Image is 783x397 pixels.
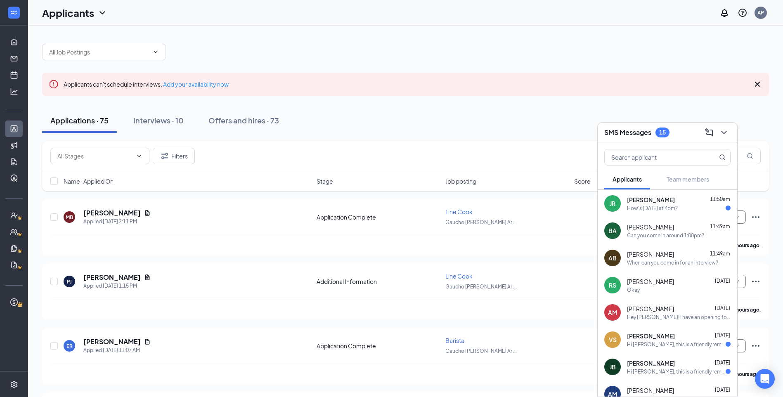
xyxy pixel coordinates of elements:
svg: Cross [752,79,762,89]
svg: MagnifyingGlass [719,154,726,161]
div: When can you come in for an interview? [627,259,718,266]
svg: QuestionInfo [738,8,748,18]
div: Application Complete [317,342,440,350]
div: Interviews · 10 [133,115,184,125]
h5: [PERSON_NAME] [83,337,141,346]
div: AP [757,9,764,16]
div: Applied [DATE] 2:11 PM [83,217,151,226]
button: ChevronDown [717,126,731,139]
svg: ChevronDown [97,8,107,18]
span: Job posting [445,177,476,185]
span: Applicants [613,175,642,183]
div: Applications · 75 [50,115,109,125]
span: Line Cook [445,208,473,215]
svg: Filter [160,151,170,161]
b: 3 hours ago [732,307,759,313]
div: Application Complete [317,213,440,221]
button: ComposeMessage [703,126,716,139]
span: Score [574,177,591,185]
svg: Notifications [719,8,729,18]
div: AM [608,308,617,317]
span: Stage [317,177,333,185]
svg: Ellipses [751,341,761,351]
span: 11:49am [710,223,730,229]
div: Hi [PERSON_NAME], this is a friendly reminder. To move forward with your application for Line Coo... [627,368,726,375]
span: [PERSON_NAME] [627,386,674,395]
div: BA [608,227,617,235]
div: Applied [DATE] 1:15 PM [83,282,151,290]
span: [PERSON_NAME] [627,250,674,258]
svg: WorkstreamLogo [9,8,18,17]
div: Additional Information [317,277,440,286]
div: ER [66,343,73,350]
h5: [PERSON_NAME] [83,273,141,282]
button: Filter Filters [153,148,195,164]
span: Name · Applied On [64,177,114,185]
h1: Applicants [42,6,94,20]
svg: ChevronDown [136,153,142,159]
svg: Settings [10,380,18,389]
svg: Document [144,210,151,216]
a: Add your availability now [163,80,229,88]
span: Applicants can't schedule interviews. [64,80,229,88]
span: [PERSON_NAME] [627,305,674,313]
div: 15 [659,129,666,136]
div: How's [DATE] at 4pm? [627,205,678,212]
svg: Ellipses [751,212,761,222]
svg: ComposeMessage [704,128,714,137]
span: [DATE] [715,359,730,366]
span: [DATE] [715,305,730,311]
input: Search applicant [605,149,703,165]
svg: ChevronDown [152,49,159,55]
span: Gaucho [PERSON_NAME] Ar ... [445,348,517,354]
input: All Stages [57,151,132,161]
div: Hi [PERSON_NAME], this is a friendly reminder. Your meeting with Gaucho [PERSON_NAME] Argentina f... [627,341,726,348]
div: JR [610,199,615,208]
div: VS [609,336,617,344]
svg: Ellipses [751,276,761,286]
svg: Document [144,274,151,281]
div: AB [608,254,617,262]
span: Gaucho [PERSON_NAME] Ar ... [445,284,517,290]
div: Offers and hires · 73 [208,115,279,125]
div: Applied [DATE] 11:07 AM [83,346,151,354]
div: Open Intercom Messenger [755,369,775,389]
span: [PERSON_NAME] [627,277,674,286]
div: Hey [PERSON_NAME]! I have an opening for a line cook position. Would you still be interested? [627,314,731,321]
div: JB [610,363,616,371]
span: 11:49am [710,250,730,257]
span: Barista [445,337,464,344]
div: Can you come in around 1:00pm? [627,232,704,239]
h3: SMS Messages [604,128,651,137]
span: [PERSON_NAME] [627,332,675,340]
div: PJ [67,278,72,285]
svg: ChevronDown [719,128,729,137]
input: All Job Postings [49,47,149,57]
span: 11:50am [710,196,730,202]
span: [PERSON_NAME] [627,359,675,367]
svg: Error [49,79,59,89]
svg: Document [144,338,151,345]
span: [PERSON_NAME] [627,223,674,231]
b: 2 hours ago [732,242,759,248]
div: Okay [627,286,640,293]
span: [PERSON_NAME] [627,196,675,204]
span: [DATE] [715,387,730,393]
span: [DATE] [715,278,730,284]
svg: MagnifyingGlass [747,153,753,159]
div: RS [609,281,616,289]
svg: Analysis [10,87,18,96]
span: Team members [667,175,709,183]
div: MB [66,214,73,221]
h5: [PERSON_NAME] [83,208,141,217]
span: [DATE] [715,332,730,338]
b: 5 hours ago [732,371,759,377]
span: Line Cook [445,272,473,280]
span: Gaucho [PERSON_NAME] Ar ... [445,219,517,225]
